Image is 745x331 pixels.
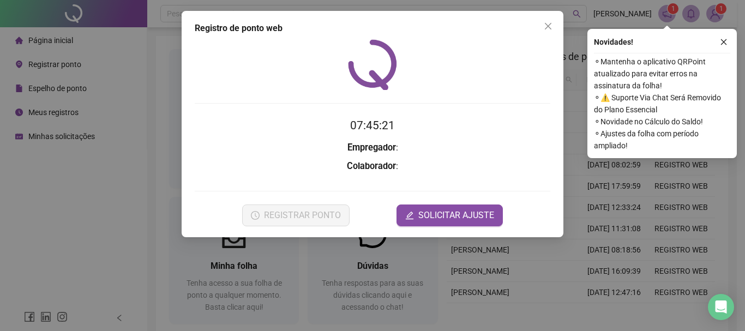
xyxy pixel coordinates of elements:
[708,294,734,320] div: Open Intercom Messenger
[544,22,552,31] span: close
[594,116,730,128] span: ⚬ Novidade no Cálculo do Saldo!
[347,142,396,153] strong: Empregador
[396,204,503,226] button: editSOLICITAR AJUSTE
[350,119,395,132] time: 07:45:21
[720,38,728,46] span: close
[594,128,730,152] span: ⚬ Ajustes da folha com período ampliado!
[405,211,414,220] span: edit
[195,22,550,35] div: Registro de ponto web
[242,204,350,226] button: REGISTRAR PONTO
[594,92,730,116] span: ⚬ ⚠️ Suporte Via Chat Será Removido do Plano Essencial
[348,39,397,90] img: QRPoint
[195,159,550,173] h3: :
[594,56,730,92] span: ⚬ Mantenha o aplicativo QRPoint atualizado para evitar erros na assinatura da folha!
[347,161,396,171] strong: Colaborador
[195,141,550,155] h3: :
[418,209,494,222] span: SOLICITAR AJUSTE
[594,36,633,48] span: Novidades !
[539,17,557,35] button: Close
